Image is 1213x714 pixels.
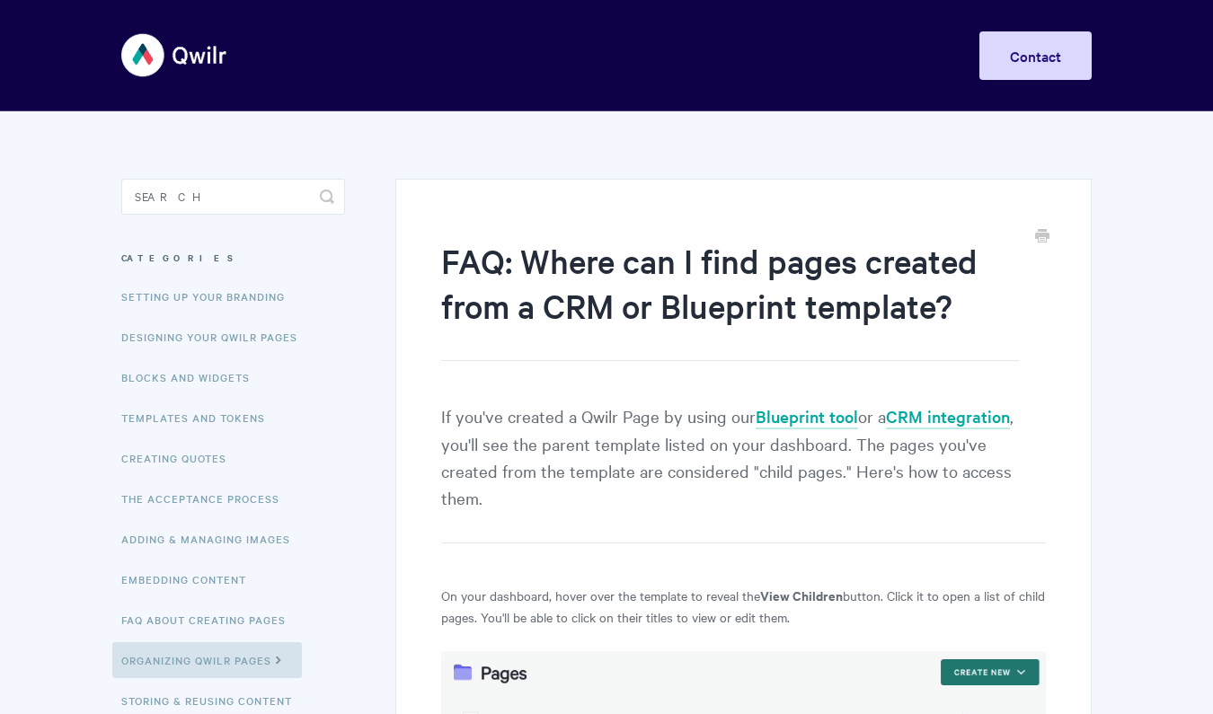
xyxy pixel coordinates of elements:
a: FAQ About Creating Pages [121,602,299,638]
a: Contact [979,31,1092,80]
strong: View Children [760,586,843,604]
a: Blocks and Widgets [121,359,263,395]
input: Search [121,179,345,215]
a: Blueprint tool [756,405,858,429]
a: Print this Article [1035,227,1049,247]
a: Organizing Qwilr Pages [112,642,302,678]
a: Designing Your Qwilr Pages [121,319,311,355]
img: Qwilr Help Center [121,22,228,89]
h1: FAQ: Where can I find pages created from a CRM or Blueprint template? [441,238,1019,361]
p: On your dashboard, hover over the template to reveal the button. Click it to open a list of child... [441,585,1046,628]
a: Creating Quotes [121,440,240,476]
a: Adding & Managing Images [121,521,304,557]
a: Templates and Tokens [121,400,279,436]
a: CRM integration [886,405,1010,429]
a: The Acceptance Process [121,480,293,516]
p: If you've created a Qwilr Page by using our or a , you'll see the parent template listed on your ... [441,402,1046,543]
a: Embedding Content [121,561,260,597]
a: Setting up your Branding [121,278,298,314]
h3: Categories [121,242,345,274]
